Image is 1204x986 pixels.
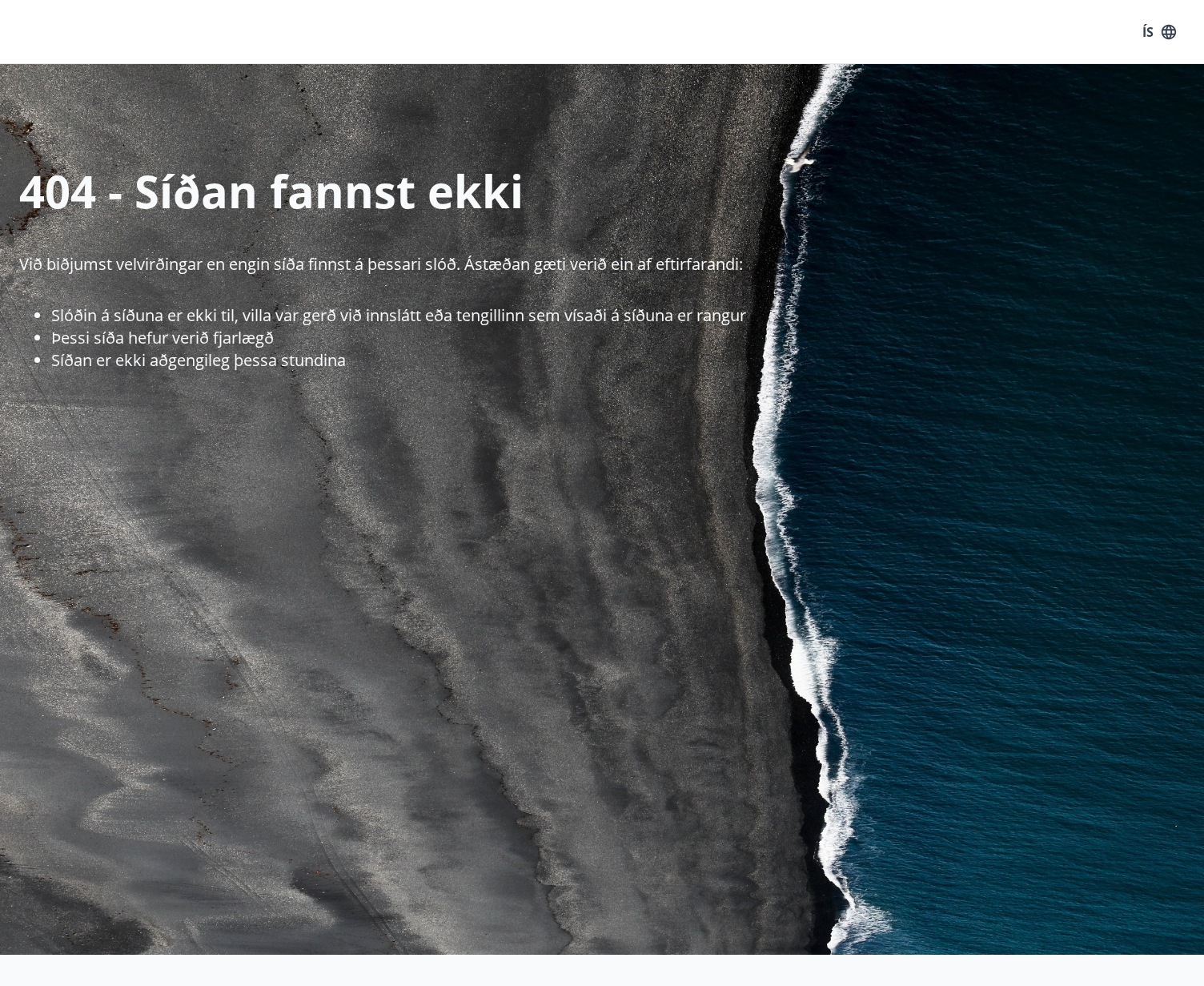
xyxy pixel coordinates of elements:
[51,304,1204,327] li: Slóðin á síðuna er ekki til, villa var gerð við innslátt eða tengillinn sem vísaði á síðuna er ra...
[51,327,1204,349] li: Þessi síða hefur verið fjarlægð
[19,253,1204,276] p: Við biðjumst velvirðingar en engin síða finnst á þessari slóð. Ástæðan gæti verið ein af eftirfar...
[1134,18,1185,46] button: ÍS
[51,349,1204,372] li: Síðan er ekki aðgengileg þessa stundina
[19,160,1204,221] p: 404 - Síðan fannst ekki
